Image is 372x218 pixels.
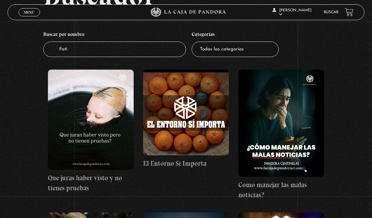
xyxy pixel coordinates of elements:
[324,10,339,14] a: Buscar
[238,180,324,200] h4: Como manejar las malas noticias?
[238,70,324,200] a: Como manejar las malas noticias?
[48,70,134,193] a: Que juras haber visto y no tienes pruebas
[272,9,311,16] span: [PERSON_NAME]
[143,70,229,168] a: El Entorno Sí Importa
[345,8,353,16] a: View your shopping cart
[48,173,134,193] h4: Que juras haber visto y no tienes pruebas
[24,10,34,14] span: Menu
[43,28,186,42] h4: Buscar por nombre
[143,158,229,169] h4: El Entorno Sí Importa
[22,16,37,20] span: Cerrar
[192,28,279,42] h4: Categorías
